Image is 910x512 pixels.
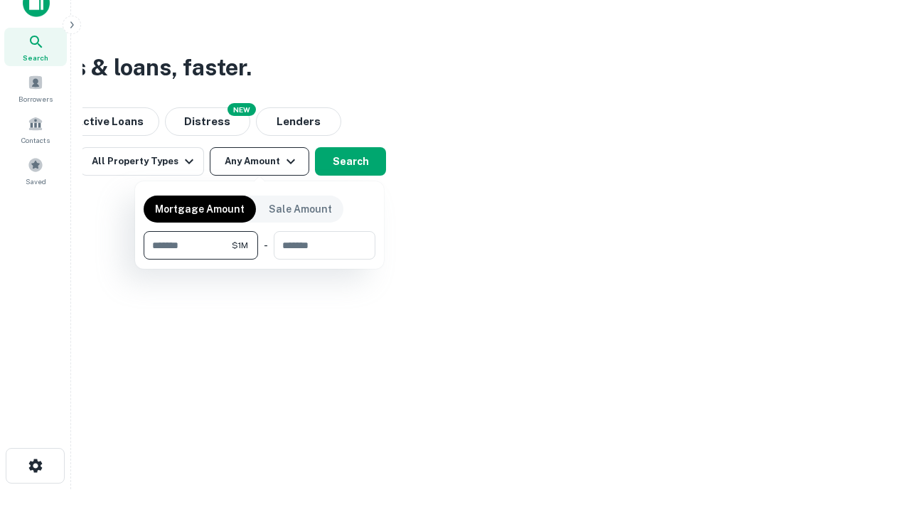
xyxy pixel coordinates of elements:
p: Sale Amount [269,201,332,217]
iframe: Chat Widget [839,398,910,466]
div: - [264,231,268,260]
p: Mortgage Amount [155,201,245,217]
span: $1M [232,239,248,252]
